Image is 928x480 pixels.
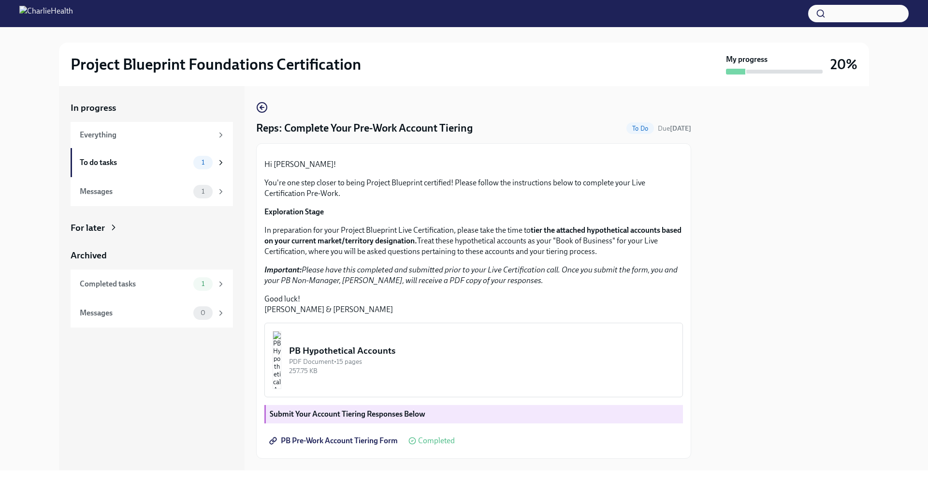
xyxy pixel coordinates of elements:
h3: 20% [830,56,857,73]
em: Please have this completed and submitted prior to your Live Certification call. Once you submit t... [264,265,678,285]
span: 1 [196,280,210,287]
button: PB Hypothetical AccountsPDF Document•15 pages257.75 KB [264,323,683,397]
img: PB Hypothetical Accounts [273,331,281,389]
div: PDF Document • 15 pages [289,357,675,366]
a: Archived [71,249,233,262]
span: To Do [626,125,654,132]
a: Completed tasks1 [71,270,233,299]
span: September 8th, 2025 12:00 [658,124,691,133]
a: For later [71,222,233,234]
a: Messages0 [71,299,233,328]
img: CharlieHealth [19,6,73,21]
div: For later [71,222,105,234]
span: Due [658,124,691,133]
span: 0 [195,309,211,316]
div: 257.75 KB [289,366,675,375]
span: 1 [196,188,210,195]
strong: Important: [264,265,302,274]
div: Messages [80,308,189,318]
span: Completed [418,437,455,445]
p: Hi [PERSON_NAME]! [264,159,683,170]
a: To do tasks1 [71,148,233,177]
strong: [DATE] [670,124,691,133]
a: PB Pre-Work Account Tiering Form [264,431,405,450]
p: In preparation for your Project Blueprint Live Certification, please take the time to Treat these... [264,225,683,257]
p: You're one step closer to being Project Blueprint certified! Please follow the instructions below... [264,178,683,199]
strong: Exploration Stage [264,207,324,216]
p: Good luck! [PERSON_NAME] & [PERSON_NAME] [264,294,683,315]
div: Messages [80,186,189,197]
span: PB Pre-Work Account Tiering Form [271,436,398,446]
div: Everything [80,130,213,140]
strong: Submit Your Account Tiering Responses Below [270,409,425,419]
div: PB Hypothetical Accounts [289,345,675,357]
h4: Reps: Complete Your Pre-Work Account Tiering [256,121,473,135]
a: Everything [71,122,233,148]
a: Messages1 [71,177,233,206]
h2: Project Blueprint Foundations Certification [71,55,361,74]
strong: My progress [726,54,768,65]
div: Completed tasks [80,279,189,289]
span: 1 [196,159,210,166]
div: To do tasks [80,157,189,168]
a: In progress [71,102,233,114]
